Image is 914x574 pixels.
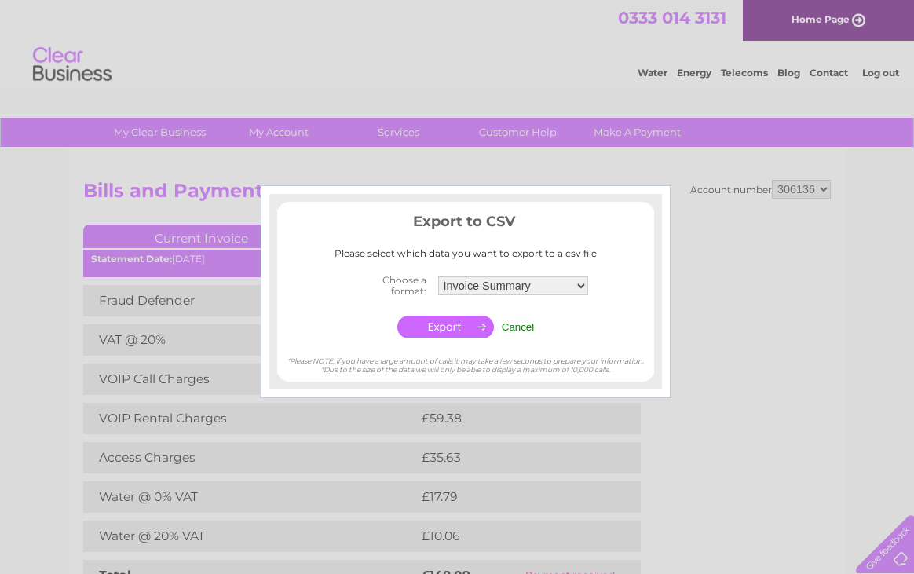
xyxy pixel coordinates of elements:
[277,342,654,374] div: *Please NOTE, if you have a large amount of calls it may take a few seconds to prepare your infor...
[502,321,535,333] input: Cancel
[87,9,829,76] div: Clear Business is a trading name of Verastar Limited (registered in [GEOGRAPHIC_DATA] No. 3667643...
[618,8,726,27] a: 0333 014 3131
[638,67,667,79] a: Water
[32,41,112,89] img: logo.png
[677,67,711,79] a: Energy
[340,270,434,302] th: Choose a format:
[277,210,654,238] h3: Export to CSV
[277,248,654,259] div: Please select which data you want to export to a csv file
[862,67,899,79] a: Log out
[810,67,848,79] a: Contact
[721,67,768,79] a: Telecoms
[777,67,800,79] a: Blog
